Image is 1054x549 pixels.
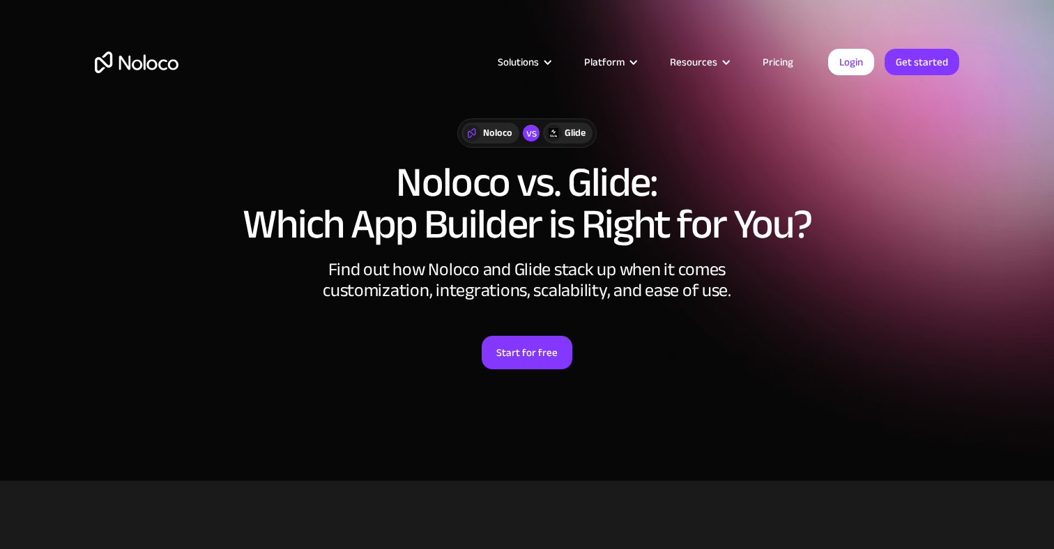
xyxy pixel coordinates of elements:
div: Platform [584,53,625,71]
a: Login [828,49,874,75]
div: Resources [652,53,745,71]
a: home [95,52,178,73]
a: Get started [885,49,959,75]
div: Solutions [480,53,567,71]
div: Noloco [483,125,512,141]
div: Glide [565,125,586,141]
div: Find out how Noloco and Glide stack up when it comes customization, integrations, scalability, an... [318,259,736,301]
h1: Noloco vs. Glide: Which App Builder is Right for You? [95,162,959,245]
a: Pricing [745,53,811,71]
div: Resources [670,53,717,71]
a: Start for free [482,336,572,369]
div: vs [523,125,540,141]
div: Solutions [498,53,539,71]
div: Platform [567,53,652,71]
